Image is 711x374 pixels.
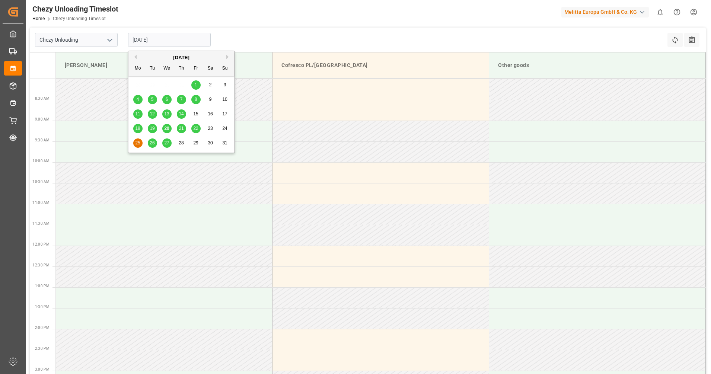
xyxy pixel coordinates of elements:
[32,201,50,205] span: 11:00 AM
[177,95,186,104] div: Choose Thursday, August 7th, 2025
[179,140,184,146] span: 28
[206,80,215,90] div: Choose Saturday, August 2nd, 2025
[209,82,212,87] span: 2
[62,58,266,72] div: [PERSON_NAME]
[220,95,230,104] div: Choose Sunday, August 10th, 2025
[35,117,50,121] span: 9:00 AM
[180,97,183,102] span: 7
[561,7,649,17] div: Melitta Europa GmbH & Co. KG
[220,80,230,90] div: Choose Sunday, August 3rd, 2025
[148,138,157,148] div: Choose Tuesday, August 26th, 2025
[133,64,143,73] div: Mo
[128,54,234,61] div: [DATE]
[177,109,186,119] div: Choose Thursday, August 14th, 2025
[32,242,50,246] span: 12:00 PM
[191,138,201,148] div: Choose Friday, August 29th, 2025
[222,126,227,131] span: 24
[35,305,50,309] span: 1:30 PM
[226,55,231,59] button: Next Month
[128,33,211,47] input: DD.MM.YYYY
[561,5,652,19] button: Melitta Europa GmbH & Co. KG
[195,82,197,87] span: 1
[222,111,227,116] span: 17
[162,124,172,133] div: Choose Wednesday, August 20th, 2025
[132,55,137,59] button: Previous Month
[193,140,198,146] span: 29
[162,138,172,148] div: Choose Wednesday, August 27th, 2025
[32,3,118,15] div: Chezy Unloading Timeslot
[193,111,198,116] span: 15
[104,34,115,46] button: open menu
[222,97,227,102] span: 10
[150,111,154,116] span: 12
[206,95,215,104] div: Choose Saturday, August 9th, 2025
[131,78,232,150] div: month 2025-08
[135,126,140,131] span: 18
[148,124,157,133] div: Choose Tuesday, August 19th, 2025
[177,64,186,73] div: Th
[669,4,685,20] button: Help Center
[35,346,50,351] span: 2:30 PM
[220,64,230,73] div: Su
[150,126,154,131] span: 19
[162,109,172,119] div: Choose Wednesday, August 13th, 2025
[135,111,140,116] span: 11
[220,138,230,148] div: Choose Sunday, August 31st, 2025
[35,96,50,100] span: 8:30 AM
[162,64,172,73] div: We
[32,180,50,184] span: 10:30 AM
[35,33,118,47] input: Type to search/select
[164,126,169,131] span: 20
[206,124,215,133] div: Choose Saturday, August 23rd, 2025
[206,138,215,148] div: Choose Saturday, August 30th, 2025
[495,58,699,72] div: Other goods
[208,111,213,116] span: 16
[133,95,143,104] div: Choose Monday, August 4th, 2025
[206,109,215,119] div: Choose Saturday, August 16th, 2025
[133,109,143,119] div: Choose Monday, August 11th, 2025
[179,111,184,116] span: 14
[162,95,172,104] div: Choose Wednesday, August 6th, 2025
[206,64,215,73] div: Sa
[148,109,157,119] div: Choose Tuesday, August 12th, 2025
[35,326,50,330] span: 2:00 PM
[148,95,157,104] div: Choose Tuesday, August 5th, 2025
[151,97,154,102] span: 5
[222,140,227,146] span: 31
[191,124,201,133] div: Choose Friday, August 22nd, 2025
[191,95,201,104] div: Choose Friday, August 8th, 2025
[133,124,143,133] div: Choose Monday, August 18th, 2025
[220,124,230,133] div: Choose Sunday, August 24th, 2025
[208,126,213,131] span: 23
[135,140,140,146] span: 25
[652,4,669,20] button: show 0 new notifications
[278,58,483,72] div: Cofresco PL/[GEOGRAPHIC_DATA]
[191,80,201,90] div: Choose Friday, August 1st, 2025
[179,126,184,131] span: 21
[137,97,139,102] span: 4
[191,64,201,73] div: Fr
[32,221,50,226] span: 11:30 AM
[133,138,143,148] div: Choose Monday, August 25th, 2025
[35,138,50,142] span: 9:30 AM
[164,111,169,116] span: 13
[32,159,50,163] span: 10:00 AM
[35,284,50,288] span: 1:00 PM
[177,138,186,148] div: Choose Thursday, August 28th, 2025
[177,124,186,133] div: Choose Thursday, August 21st, 2025
[191,109,201,119] div: Choose Friday, August 15th, 2025
[166,97,168,102] span: 6
[220,109,230,119] div: Choose Sunday, August 17th, 2025
[32,263,50,267] span: 12:30 PM
[195,97,197,102] span: 8
[35,367,50,371] span: 3:00 PM
[193,126,198,131] span: 22
[209,97,212,102] span: 9
[32,16,45,21] a: Home
[164,140,169,146] span: 27
[148,64,157,73] div: Tu
[224,82,226,87] span: 3
[208,140,213,146] span: 30
[150,140,154,146] span: 26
